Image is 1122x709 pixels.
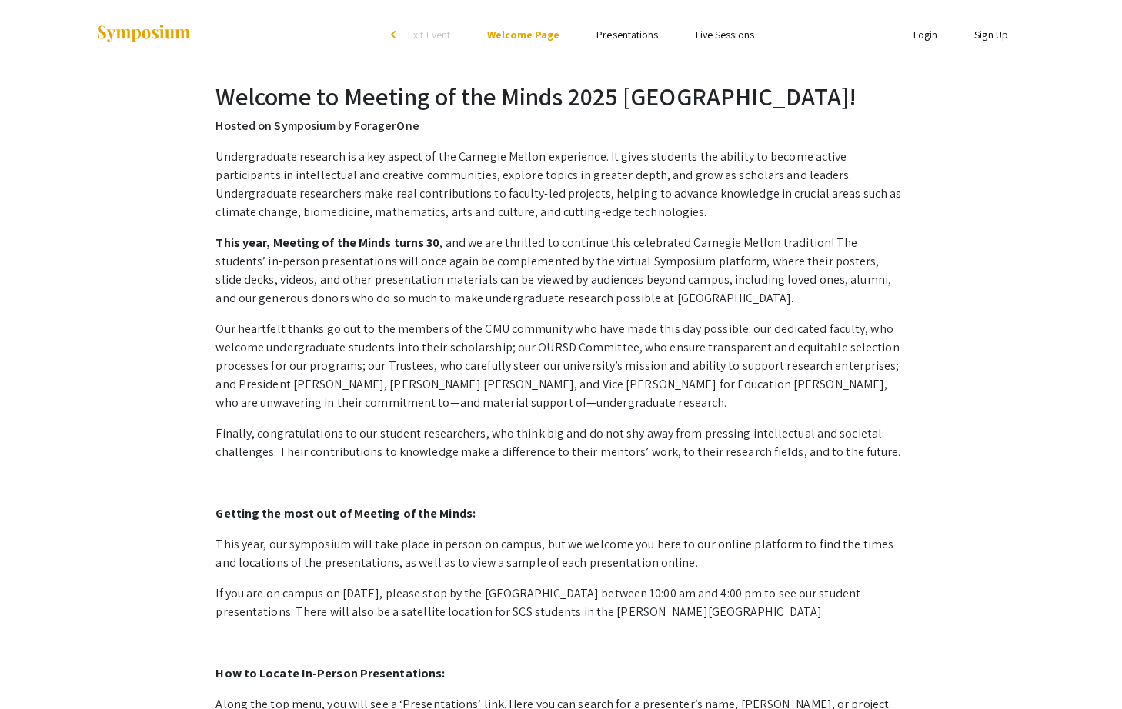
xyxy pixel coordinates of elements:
[913,28,938,42] a: Login
[215,535,906,572] p: This year, our symposium will take place in person on campus, but we welcome you here to our onli...
[215,424,906,461] p: Finally, congratulations to our student researchers, who think big and do not shy away from press...
[696,28,754,42] a: Live Sessions
[215,584,906,621] p: If you are on campus on [DATE], please stop by the [GEOGRAPHIC_DATA] between 10:00 am and 4:00 pm...
[215,665,445,681] strong: How to Locate In-Person Presentations:
[408,28,450,42] span: Exit Event
[391,30,400,39] div: arrow_back_ios
[215,82,906,111] h2: Welcome to Meeting of the Minds 2025 [GEOGRAPHIC_DATA]!
[215,235,439,251] strong: This year, Meeting of the Minds turns 30
[596,28,658,42] a: Presentations
[487,28,559,42] a: Welcome Page
[215,117,906,135] p: Hosted on Symposium by ForagerOne
[215,234,906,308] p: , and we are thrilled to continue this celebrated Carnegie Mellon tradition! The students’ in-per...
[95,24,192,45] img: Symposium by ForagerOne
[215,320,906,412] p: Our heartfelt thanks go out to the members of the CMU community who have made this day possible: ...
[215,148,906,221] p: Undergraduate research is a key aspect of the Carnegie Mellon experience. It gives students the a...
[974,28,1008,42] a: Sign Up
[215,505,476,521] strong: Getting the most out of Meeting of the Minds:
